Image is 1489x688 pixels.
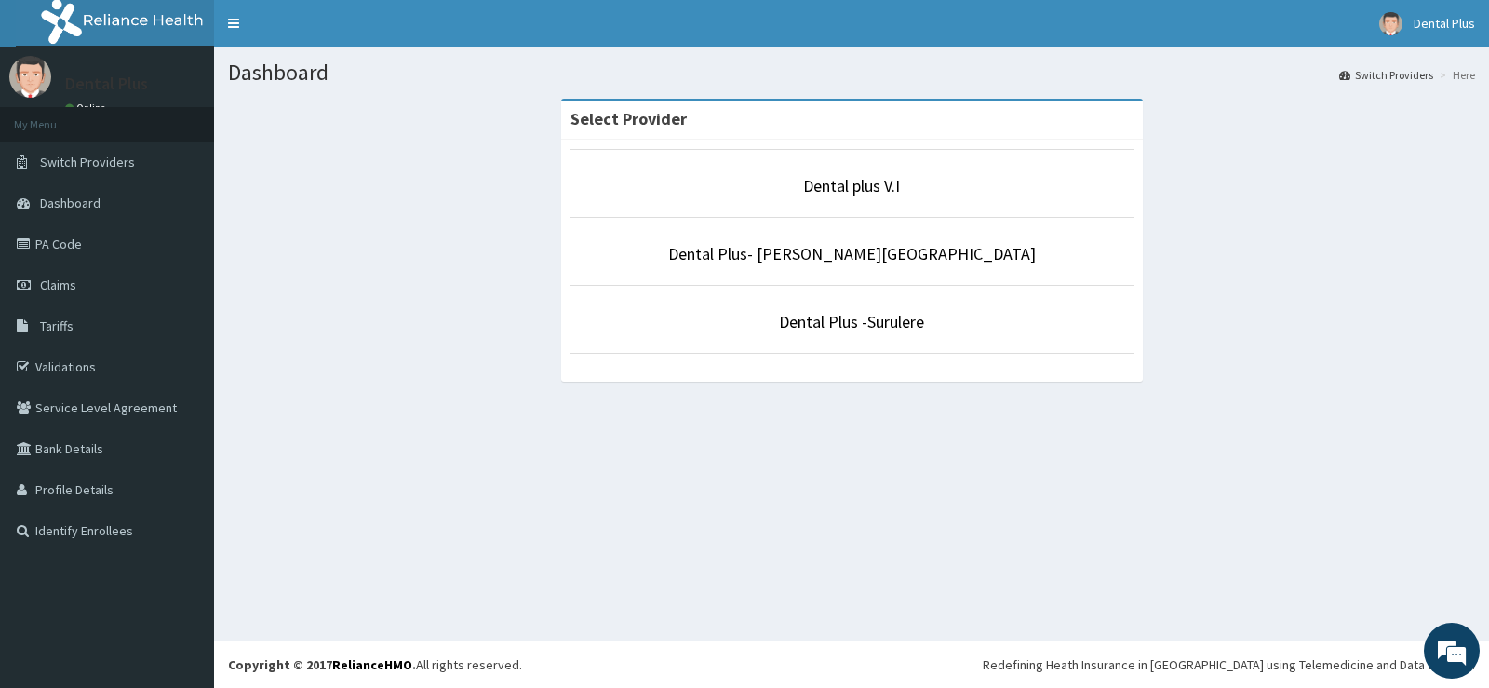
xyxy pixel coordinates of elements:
footer: All rights reserved. [214,641,1489,688]
a: Switch Providers [1339,67,1433,83]
strong: Select Provider [570,108,687,129]
a: Dental Plus -Surulere [779,311,924,332]
a: Online [65,101,110,115]
img: User Image [1379,12,1402,35]
span: Switch Providers [40,154,135,170]
span: Claims [40,277,76,293]
p: Dental Plus [65,75,148,92]
span: Dashboard [40,195,101,211]
img: User Image [9,56,51,98]
div: Redefining Heath Insurance in [GEOGRAPHIC_DATA] using Telemedicine and Data Science! [983,655,1475,674]
strong: Copyright © 2017 . [228,656,416,673]
span: Tariffs [40,317,74,334]
span: Dental Plus [1414,15,1475,32]
h1: Dashboard [228,61,1475,85]
a: Dental plus V.I [803,175,900,196]
a: Dental Plus- [PERSON_NAME][GEOGRAPHIC_DATA] [668,243,1036,264]
li: Here [1435,67,1475,83]
a: RelianceHMO [332,656,412,673]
